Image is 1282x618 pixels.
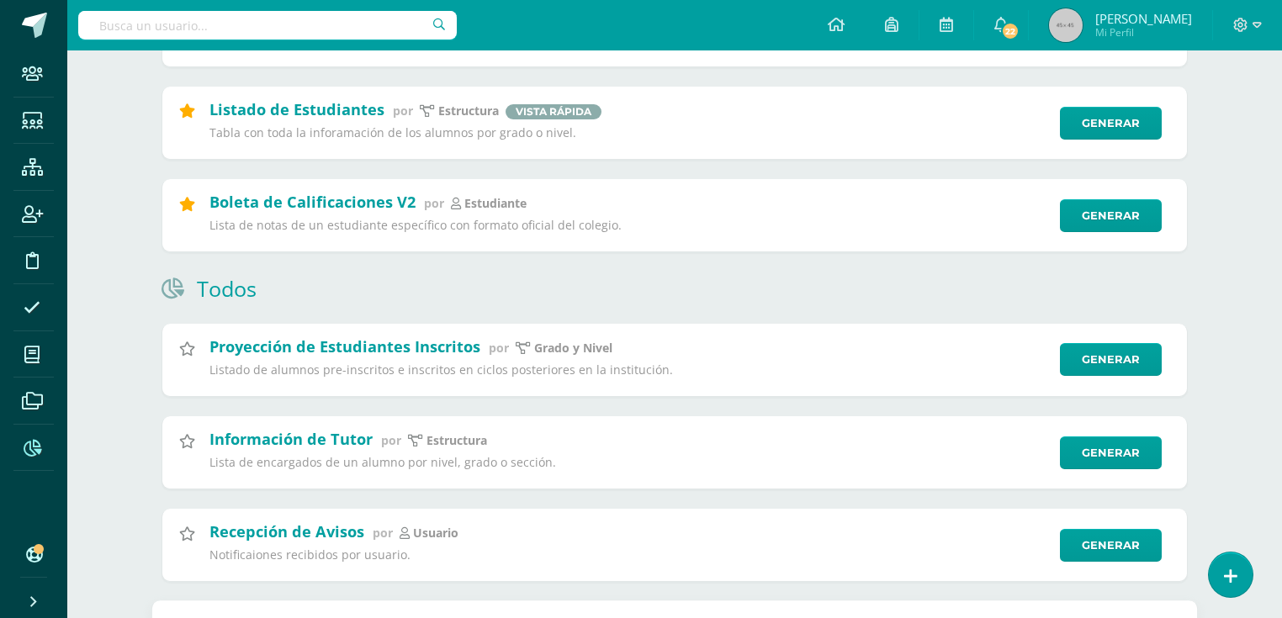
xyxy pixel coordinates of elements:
p: Notificaiones recibidos por usuario. [209,547,1049,563]
img: 45x45 [1049,8,1083,42]
h2: Listado de Estudiantes [209,99,384,119]
h2: Recepción de Avisos [209,521,364,541]
span: por [373,525,393,541]
p: Listado de alumnos pre-inscritos e inscritos en ciclos posteriores en la institución. [209,362,1049,378]
a: Generar [1060,343,1162,376]
span: Mi Perfil [1095,25,1192,40]
h2: Proyección de Estudiantes Inscritos [209,336,480,357]
p: Tabla con toda la inforamación de los alumnos por grado o nivel. [209,125,1049,140]
h2: Boleta de Calificaciones V2 [209,192,416,212]
p: estructura [426,433,487,448]
p: Lista de encargados de un alumno por nivel, grado o sección. [209,455,1049,470]
span: [PERSON_NAME] [1095,10,1192,27]
span: por [381,432,401,448]
span: por [489,340,509,356]
span: 22 [1001,22,1020,40]
h2: Información de Tutor [209,429,373,449]
p: Grado y Nivel [534,341,612,356]
span: por [393,103,413,119]
span: Vista rápida [506,104,601,119]
a: Generar [1060,199,1162,232]
a: Generar [1060,529,1162,562]
p: estructura [438,103,499,119]
h1: Todos [197,274,257,303]
input: Busca un usuario... [78,11,457,40]
a: Generar [1060,107,1162,140]
p: estudiante [464,196,527,211]
p: Usuario [413,526,458,541]
p: Lista de notas de un estudiante específico con formato oficial del colegio. [209,218,1049,233]
span: por [424,195,444,211]
a: Generar [1060,436,1162,469]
